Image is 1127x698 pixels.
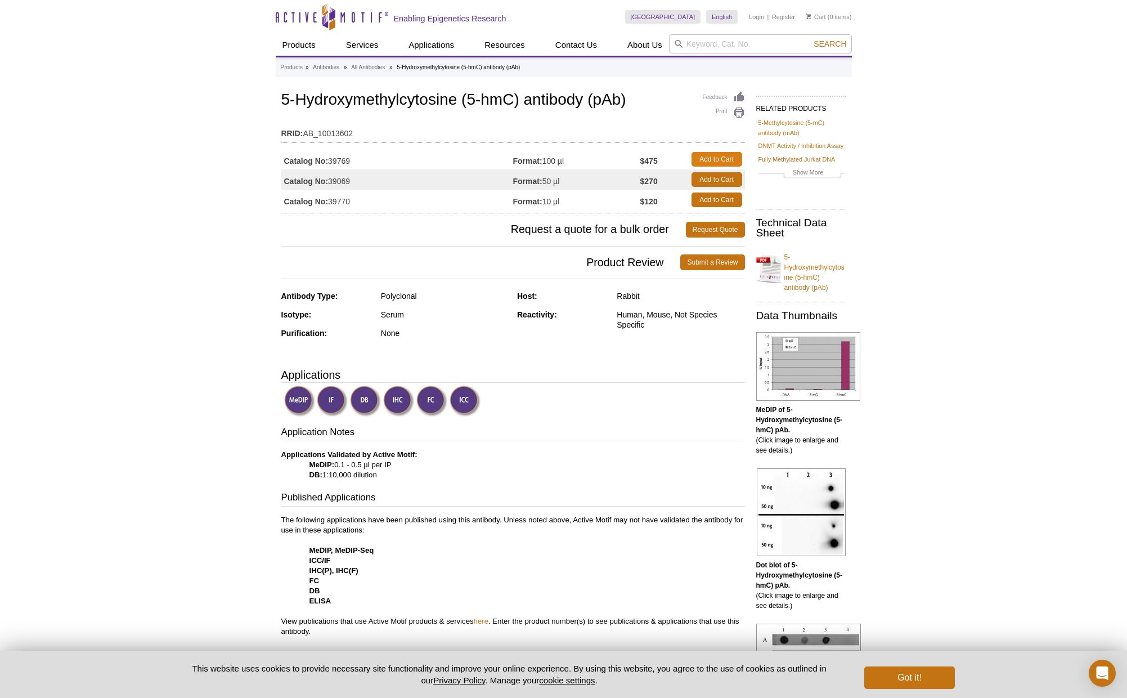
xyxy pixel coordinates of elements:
[281,292,338,301] strong: Antibody Type:
[284,196,329,207] strong: Catalog No:
[281,648,745,664] h3: Immunogen
[621,34,669,56] a: About Us
[756,405,846,455] p: (Click image to enlarge and see details.)
[513,176,542,186] strong: Format:
[640,196,658,207] strong: $120
[756,561,842,589] b: Dot blot of 5-Hydroxymethylcytosine (5-hmC) pAb.
[284,386,315,417] img: Methyl-DNA Immunoprecipitation Validated
[756,311,846,321] h2: Data Thumbnails
[814,39,846,48] span: Search
[281,366,745,383] h3: Applications
[756,332,860,401] img: 5-Hydroxymethylcytosine (5-hmC) antibody (pAb) tested by MeDIP analysis.
[706,10,738,24] a: English
[756,624,861,664] img: 5-Hydroxymethylcytosine (5-hmC) antibody (pAb) tested by dot blot analysis.
[281,329,327,338] strong: Purification:
[281,169,513,190] td: 39069
[317,386,348,417] img: Immunofluorescence Validated
[640,156,658,166] strong: $475
[309,587,320,595] strong: DB
[617,291,744,301] div: Rabbit
[757,468,846,556] img: 5-Hydroxymethylcytosine (5-hmC) antibody (pAb) tested by dot blot analysis.
[402,34,461,56] a: Applications
[433,675,485,685] a: Privacy Policy
[281,450,745,480] p: 0.1 - 0.5 µl per IP 1:10,000 dilution
[758,154,836,164] a: Fully Methylated Jurkat DNA
[517,292,537,301] strong: Host:
[806,14,811,19] img: Your Cart
[756,96,846,116] h2: RELATED PRODUCTS
[306,64,309,70] li: »
[513,156,542,166] strong: Format:
[692,172,742,187] a: Add to Cart
[680,254,744,270] a: Submit a Review
[703,91,745,104] a: Feedback
[692,152,742,167] a: Add to Cart
[625,10,701,24] a: [GEOGRAPHIC_DATA]
[281,128,303,138] strong: RRID:
[281,222,686,238] span: Request a quote for a bulk order
[806,10,852,24] li: (0 items)
[281,91,745,110] h1: 5-Hydroxymethylcytosine (5-hmC) antibody (pAb)
[416,386,447,417] img: Flow Cytometry Validated
[281,254,681,270] span: Product Review
[864,666,954,689] button: Got it!
[758,118,844,138] a: 5-Methylcytosine (5-mC) antibody (mAb)
[513,149,640,169] td: 100 µl
[397,64,520,70] li: 5-Hydroxymethylcytosine (5-hmC) antibody (pAb)
[309,546,374,554] strong: MeDIP, MeDIP-Seq
[281,515,745,637] p: The following applications have been published using this antibody. Unless noted above, Active Mo...
[767,10,769,24] li: |
[756,218,846,238] h2: Technical Data Sheet
[313,62,339,73] a: Antibodies
[281,149,513,169] td: 39769
[513,196,542,207] strong: Format:
[1089,660,1116,687] div: Open Intercom Messenger
[281,450,417,459] b: Applications Validated by Active Motif:
[309,566,358,575] strong: IHC(P), IHC(F)
[756,406,842,434] b: MeDIP of 5-Hydroxymethylcytosine (5-hmC) pAb.
[758,167,844,180] a: Show More
[806,13,826,21] a: Cart
[772,13,795,21] a: Register
[350,386,381,417] img: Dot Blot Validated
[284,156,329,166] strong: Catalog No:
[389,64,393,70] li: »
[284,176,329,186] strong: Catalog No:
[309,471,322,479] strong: DB:
[539,675,595,685] button: cookie settings
[281,122,745,140] td: AB_10013602
[513,190,640,210] td: 10 µl
[478,34,532,56] a: Resources
[309,597,331,605] strong: ELISA
[686,222,745,238] a: Request Quote
[517,310,557,319] strong: Reactivity:
[450,386,481,417] img: Immunocytochemistry Validated
[669,34,852,53] input: Keyword, Cat. No.
[692,193,742,207] a: Add to Cart
[749,13,764,21] a: Login
[309,556,331,565] strong: ICC/IF
[281,190,513,210] td: 39770
[549,34,604,56] a: Contact Us
[381,328,509,338] div: None
[394,14,506,24] h2: Enabling Epigenetics Research
[756,560,846,611] p: (Click image to enlarge and see details.)
[474,617,488,625] a: here
[281,426,745,441] h3: Application Notes
[276,34,322,56] a: Products
[383,386,414,417] img: Immunohistochemistry Validated
[640,176,658,186] strong: $270
[351,62,385,73] a: All Antibodies
[758,141,844,151] a: DNMT Activity / Inhibition Assay
[810,39,850,49] button: Search
[281,310,312,319] strong: Isotype:
[344,64,347,70] li: »
[309,460,335,469] strong: MeDIP:
[339,34,385,56] a: Services
[281,62,303,73] a: Products
[756,245,846,293] a: 5-Hydroxymethylcytosine (5-hmC) antibody (pAb)
[703,106,745,119] a: Print
[513,169,640,190] td: 50 µl
[173,663,846,686] p: This website uses cookies to provide necessary site functionality and improve your online experie...
[309,576,320,585] strong: FC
